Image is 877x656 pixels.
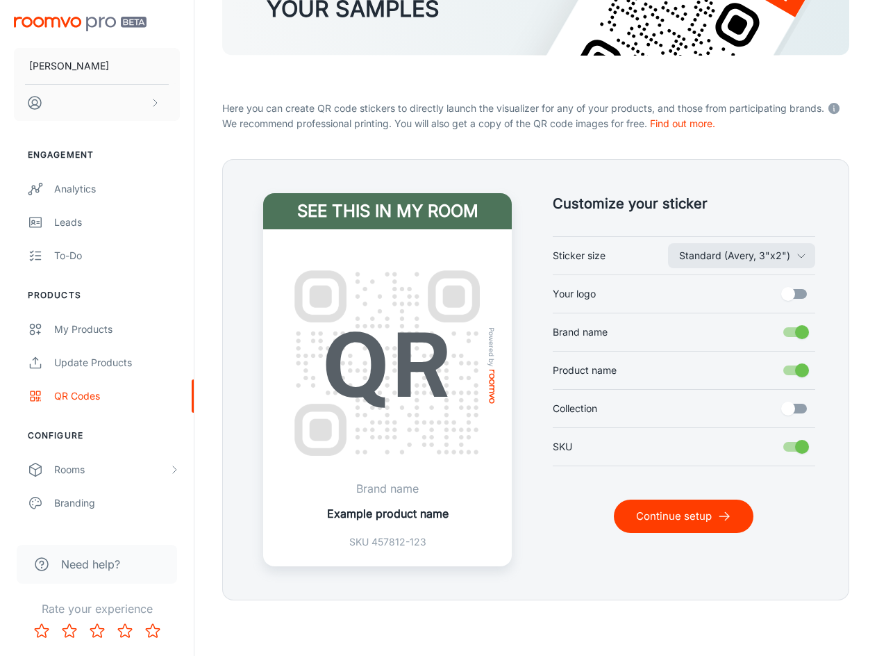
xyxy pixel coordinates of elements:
p: Rate your experience [11,600,183,617]
div: Rooms [54,462,169,477]
a: Find out more. [650,117,715,129]
div: Analytics [54,181,180,197]
span: Need help? [61,556,120,573]
span: Your logo [553,286,596,302]
button: Rate 2 star [56,617,83,645]
span: Product name [553,363,617,378]
div: To-do [54,248,180,263]
span: SKU [553,439,572,454]
button: Continue setup [614,500,753,533]
h4: See this in my room [263,193,512,229]
h5: Customize your sticker [553,193,816,214]
p: SKU 457812-123 [327,534,449,550]
p: Example product name [327,505,449,522]
span: Brand name [553,325,608,340]
img: roomvo [490,370,495,404]
div: Update Products [54,355,180,370]
p: Here you can create QR code stickers to directly launch the visualizer for any of your products, ... [222,98,849,116]
div: Leads [54,215,180,230]
button: Rate 5 star [139,617,167,645]
button: Rate 3 star [83,617,111,645]
span: Powered by [485,327,499,367]
span: Collection [553,401,597,416]
button: Sticker size [668,243,815,268]
img: QR Code Example [280,256,495,471]
p: We recommend professional printing. You will also get a copy of the QR code images for free. [222,116,849,131]
button: [PERSON_NAME] [14,48,180,84]
span: Sticker size [553,248,605,263]
div: QR Codes [54,388,180,404]
button: Rate 4 star [111,617,139,645]
p: [PERSON_NAME] [29,58,109,74]
button: Rate 1 star [28,617,56,645]
div: My Products [54,322,180,337]
p: Brand name [327,480,449,497]
div: Branding [54,495,180,511]
img: Roomvo PRO Beta [14,17,147,31]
